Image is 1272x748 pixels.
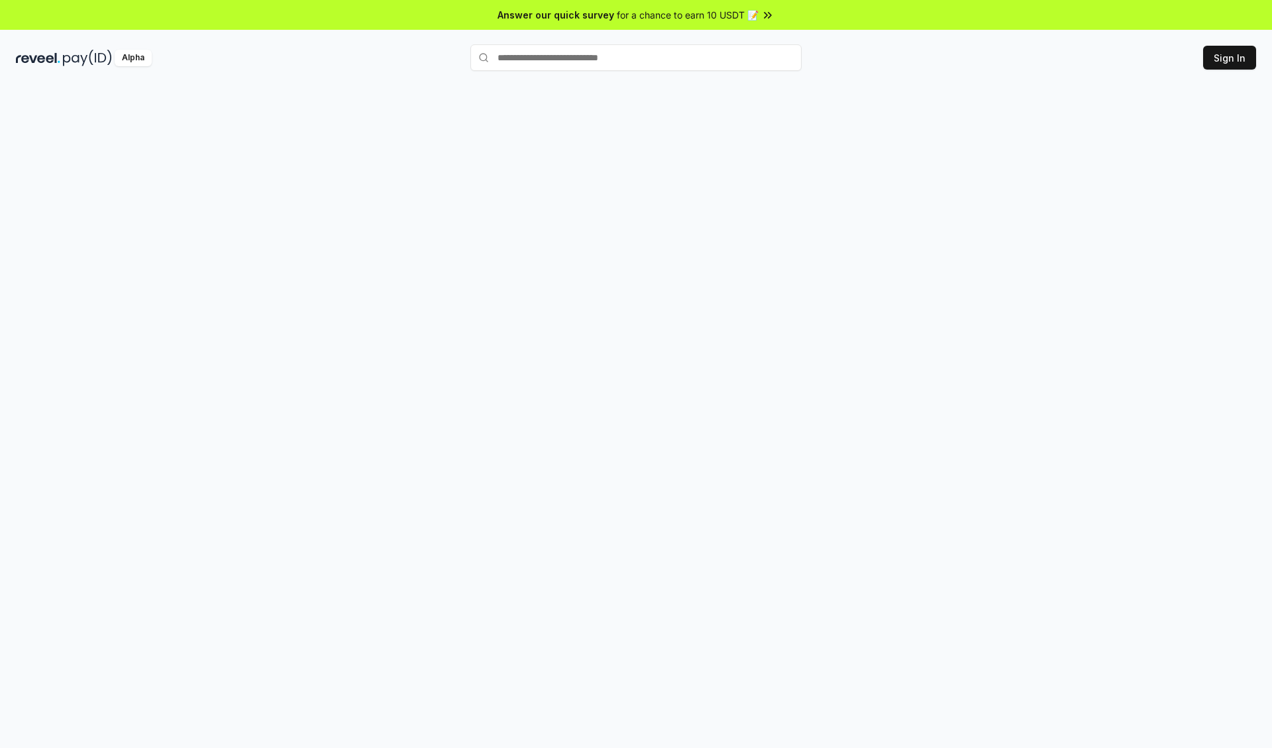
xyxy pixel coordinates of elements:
div: Alpha [115,50,152,66]
button: Sign In [1203,46,1256,70]
img: pay_id [63,50,112,66]
span: for a chance to earn 10 USDT 📝 [617,8,759,22]
span: Answer our quick survey [498,8,614,22]
img: reveel_dark [16,50,60,66]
